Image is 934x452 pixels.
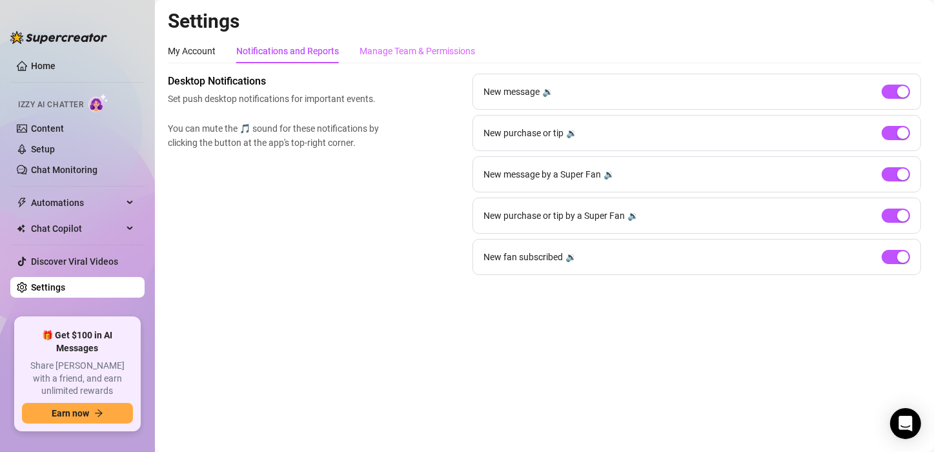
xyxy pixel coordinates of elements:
div: 🔉 [604,167,614,181]
div: 🔉 [566,126,577,140]
div: 🔉 [542,85,553,99]
span: Automations [31,192,123,213]
span: You can mute the 🎵 sound for these notifications by clicking the button at the app's top-right co... [168,121,385,150]
span: Chat Copilot [31,218,123,239]
span: Share [PERSON_NAME] with a friend, and earn unlimited rewards [22,360,133,398]
span: 🎁 Get $100 in AI Messages [22,329,133,354]
a: Home [31,61,56,71]
div: My Account [168,44,216,58]
a: Settings [31,282,65,293]
div: 🔉 [565,250,576,264]
span: Desktop Notifications [168,74,385,89]
span: New fan subscribed [483,250,563,264]
a: Setup [31,144,55,154]
span: arrow-right [94,409,103,418]
span: Earn now [52,408,89,418]
span: Set push desktop notifications for important events. [168,92,385,106]
img: AI Chatter [88,94,108,112]
span: New purchase or tip by a Super Fan [483,209,625,223]
h2: Settings [168,9,921,34]
div: 🔉 [627,209,638,223]
a: Content [31,123,64,134]
span: New message [483,85,540,99]
div: Open Intercom Messenger [890,408,921,439]
span: New purchase or tip [483,126,563,140]
div: Manage Team & Permissions [360,44,475,58]
button: Earn nowarrow-right [22,403,133,424]
img: logo-BBDzfeDw.svg [10,31,107,44]
span: thunderbolt [17,198,27,208]
a: Discover Viral Videos [31,256,118,267]
span: New message by a Super Fan [483,167,601,181]
span: Izzy AI Chatter [18,99,83,111]
div: Notifications and Reports [236,44,339,58]
a: Chat Monitoring [31,165,97,175]
img: Chat Copilot [17,224,25,233]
